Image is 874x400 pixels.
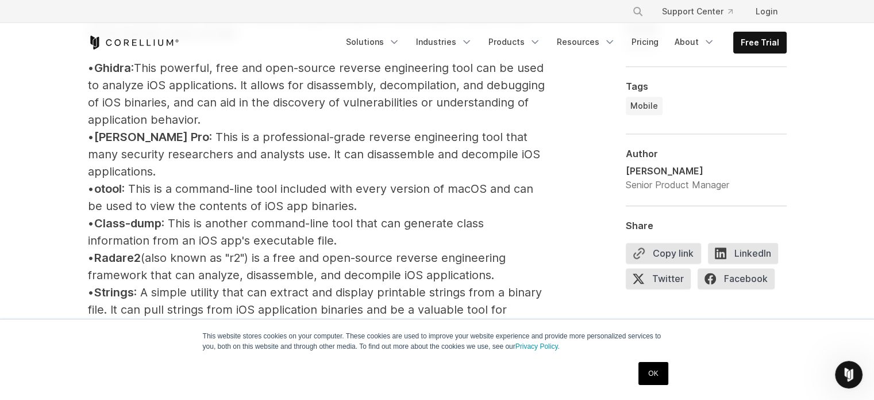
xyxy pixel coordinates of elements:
span: Radare2 [94,251,141,265]
div: Senior Product Manager [626,178,729,192]
div: [PERSON_NAME] [626,165,729,178]
span: [PERSON_NAME] Pro [94,130,209,144]
button: Copy link [626,243,701,264]
a: Industries [409,32,479,52]
a: Corellium Home [88,36,179,49]
div: Navigation Menu [339,32,787,54]
div: Navigation Menu [618,1,787,22]
a: Solutions [339,32,407,52]
a: Products [482,32,548,52]
a: Pricing [625,32,665,52]
span: Facebook [698,269,775,289]
iframe: Intercom live chat [835,361,863,388]
span: : [131,61,134,75]
span: Twitter [626,269,691,289]
a: Support Center [653,1,742,22]
a: Login [746,1,787,22]
span: Class-dump [94,216,161,230]
a: Resources [550,32,622,52]
a: About [668,32,722,52]
span: Strings [94,285,134,299]
a: Facebook [698,269,781,294]
button: Search [627,1,648,22]
div: Share [626,220,787,232]
span: Ghidra [94,61,131,75]
span: Mobile [630,101,658,112]
span: LinkedIn [708,243,778,264]
a: Mobile [626,97,663,116]
div: Author [626,148,787,160]
a: OK [638,362,668,385]
a: Free Trial [734,32,786,53]
span: otool [94,182,122,196]
div: Tags [626,81,787,93]
p: This website stores cookies on your computer. These cookies are used to improve your website expe... [203,331,672,352]
a: Privacy Policy. [515,342,560,351]
a: Twitter [626,269,698,294]
a: LinkedIn [708,243,785,269]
